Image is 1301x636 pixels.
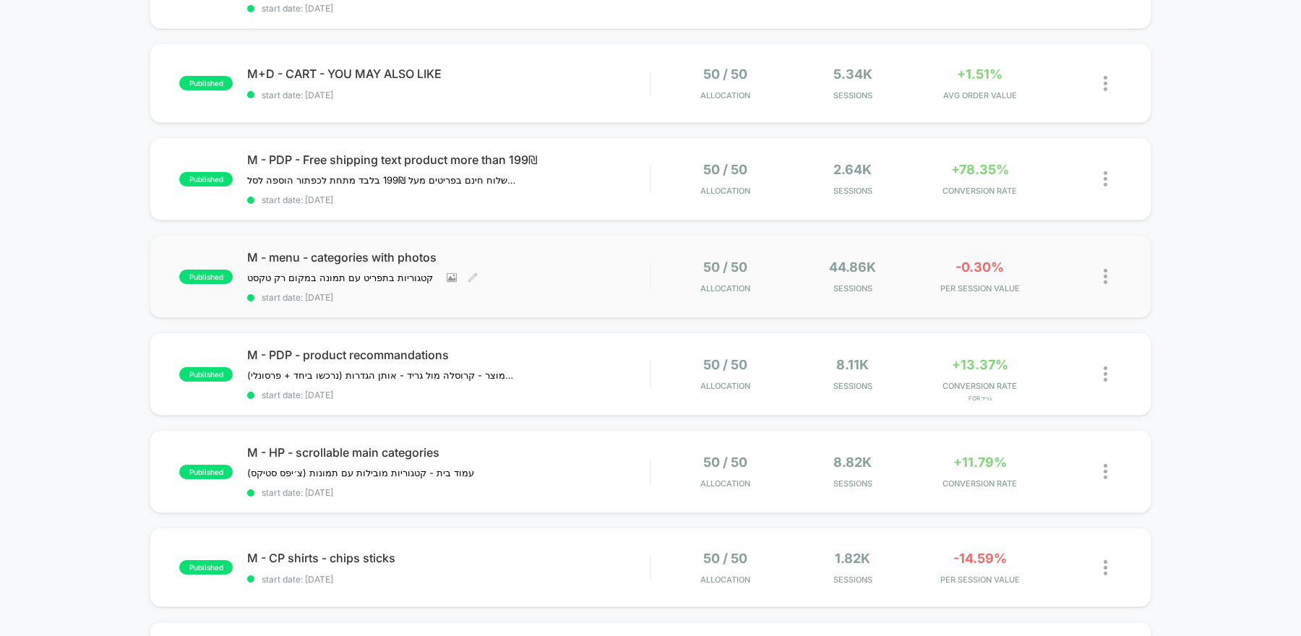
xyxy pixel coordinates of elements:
[920,575,1040,585] span: PER SESSION VALUE
[247,348,650,362] span: M - PDP - product recommandations
[1104,366,1107,382] img: close
[829,259,876,275] span: 44.86k
[703,66,747,82] span: 50 / 50
[247,152,650,167] span: M - PDP - Free shipping text product more than 199₪
[833,455,872,470] span: 8.82k
[835,551,870,566] span: 1.82k
[793,283,913,293] span: Sessions
[1104,171,1107,186] img: close
[1104,464,1107,479] img: close
[920,186,1040,196] span: CONVERSION RATE
[920,283,1040,293] span: PER SESSION VALUE
[920,478,1040,489] span: CONVERSION RATE
[247,3,650,14] span: start date: [DATE]
[247,250,650,265] span: M - menu - categories with photos
[700,186,750,196] span: Allocation
[247,467,474,478] span: עמוד בית - קטגוריות מובילות עם תמונות (צ׳יפס סטיקס)
[247,194,650,205] span: start date: [DATE]
[700,381,750,391] span: Allocation
[833,162,872,177] span: 2.64k
[703,551,747,566] span: 50 / 50
[247,66,650,81] span: M+D - CART - YOU MAY ALSO LIKE
[247,487,650,498] span: start date: [DATE]
[700,90,750,100] span: Allocation
[247,551,650,565] span: M - CP shirts - chips sticks
[247,174,515,186] span: טקסט - מגיע לך משלוח חינם בפריטים מעל 199₪ בלבד מתחת לכפתור הוספה לסל
[833,66,872,82] span: 5.34k
[920,381,1040,391] span: CONVERSION RATE
[703,455,747,470] span: 50 / 50
[179,560,233,575] span: published
[953,551,1007,566] span: -14.59%
[793,186,913,196] span: Sessions
[920,395,1040,402] span: for גריד
[179,76,233,90] span: published
[952,357,1008,372] span: +13.37%
[247,369,515,381] span: ניסוי על תצוגת המלצות בעמוד מוצר - קרוסלה מול גריד - אותן הגדרות (נרכשו ביחד + פרסונלי)
[179,172,233,186] span: published
[700,283,750,293] span: Allocation
[703,162,747,177] span: 50 / 50
[793,90,913,100] span: Sessions
[836,357,869,372] span: 8.11k
[700,478,750,489] span: Allocation
[247,292,650,303] span: start date: [DATE]
[953,455,1007,470] span: +11.79%
[179,270,233,284] span: published
[951,162,1009,177] span: +78.35%
[793,478,913,489] span: Sessions
[703,357,747,372] span: 50 / 50
[247,390,650,400] span: start date: [DATE]
[957,66,1002,82] span: +1.51%
[1104,269,1107,284] img: close
[247,574,650,585] span: start date: [DATE]
[247,445,650,460] span: M - HP - scrollable main categories
[956,259,1004,275] span: -0.30%
[793,381,913,391] span: Sessions
[703,259,747,275] span: 50 / 50
[247,272,436,283] span: קטגוריות בתפריט עם תמונה במקום רק טקסט
[179,465,233,479] span: published
[700,575,750,585] span: Allocation
[920,90,1040,100] span: AVG ORDER VALUE
[247,90,650,100] span: start date: [DATE]
[1104,76,1107,91] img: close
[1104,560,1107,575] img: close
[179,367,233,382] span: published
[793,575,913,585] span: Sessions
